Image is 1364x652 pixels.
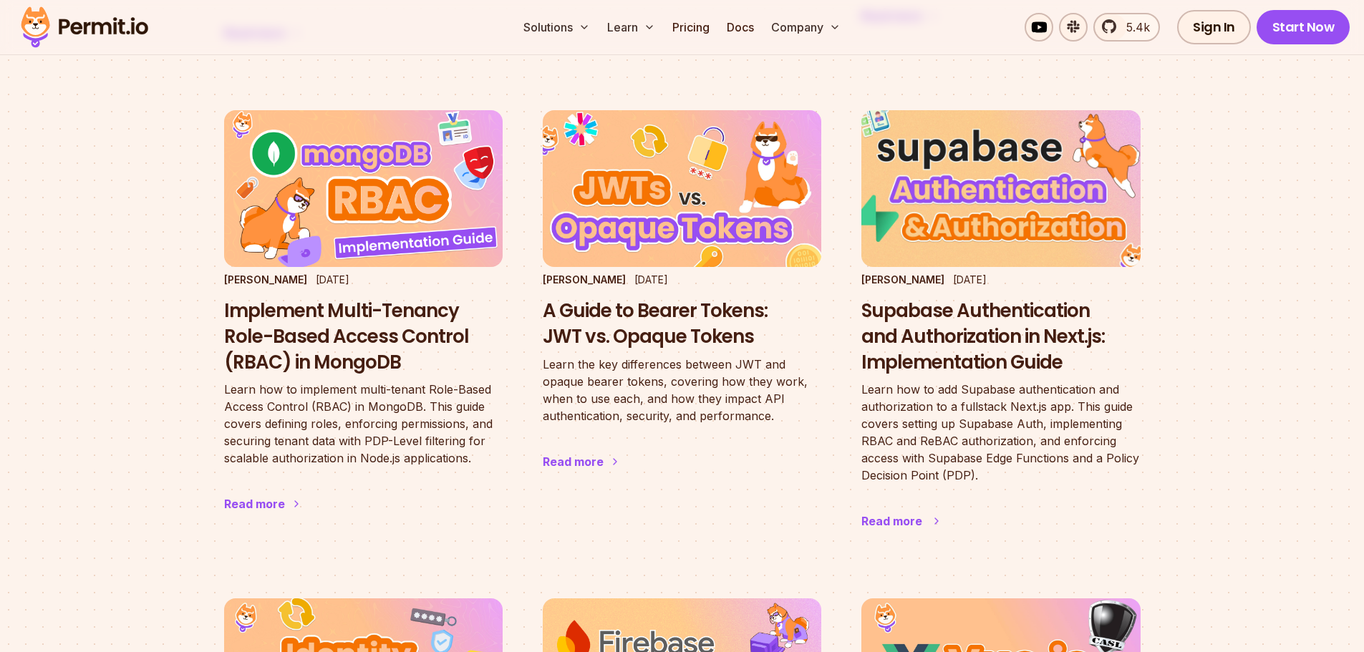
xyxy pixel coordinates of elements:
[1177,10,1251,44] a: Sign In
[861,512,922,530] div: Read more
[1257,10,1350,44] a: Start Now
[861,273,944,287] p: [PERSON_NAME]
[316,273,349,286] time: [DATE]
[543,110,821,267] img: A Guide to Bearer Tokens: JWT vs. Opaque Tokens
[543,110,821,498] a: A Guide to Bearer Tokens: JWT vs. Opaque Tokens[PERSON_NAME][DATE]A Guide to Bearer Tokens: JWT v...
[848,102,1154,275] img: Supabase Authentication and Authorization in Next.js: Implementation Guide
[224,110,503,541] a: Implement Multi-Tenancy Role-Based Access Control (RBAC) in MongoDB[PERSON_NAME][DATE]Implement M...
[543,356,821,424] p: Learn the key differences between JWT and opaque bearer tokens, covering how they work, when to u...
[634,273,668,286] time: [DATE]
[861,298,1140,375] h3: Supabase Authentication and Authorization in Next.js: Implementation Guide
[224,495,285,512] div: Read more
[543,273,626,287] p: [PERSON_NAME]
[14,3,155,52] img: Permit logo
[667,13,715,42] a: Pricing
[861,110,1140,558] a: Supabase Authentication and Authorization in Next.js: Implementation Guide[PERSON_NAME][DATE]Supa...
[601,13,661,42] button: Learn
[1118,19,1150,36] span: 5.4k
[224,110,503,267] img: Implement Multi-Tenancy Role-Based Access Control (RBAC) in MongoDB
[224,381,503,467] p: Learn how to implement multi-tenant Role-Based Access Control (RBAC) in MongoDB. This guide cover...
[721,13,760,42] a: Docs
[765,13,846,42] button: Company
[543,298,821,350] h3: A Guide to Bearer Tokens: JWT vs. Opaque Tokens
[224,298,503,375] h3: Implement Multi-Tenancy Role-Based Access Control (RBAC) in MongoDB
[224,273,307,287] p: [PERSON_NAME]
[518,13,596,42] button: Solutions
[953,273,987,286] time: [DATE]
[861,381,1140,484] p: Learn how to add Supabase authentication and authorization to a fullstack Next.js app. This guide...
[543,453,604,470] div: Read more
[1093,13,1160,42] a: 5.4k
